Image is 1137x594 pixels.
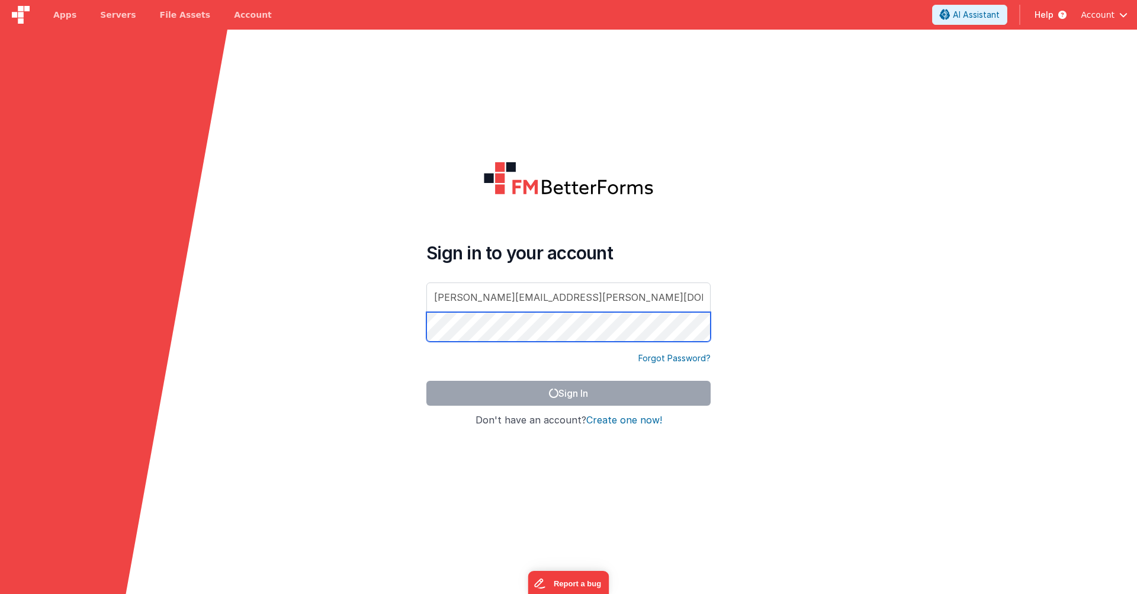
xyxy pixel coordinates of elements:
[426,282,711,312] input: Email Address
[426,381,711,406] button: Sign In
[426,242,711,264] h4: Sign in to your account
[1035,9,1054,21] span: Help
[953,9,1000,21] span: AI Assistant
[586,415,662,426] button: Create one now!
[1081,9,1128,21] button: Account
[160,9,211,21] span: File Assets
[100,9,136,21] span: Servers
[426,415,711,426] h4: Don't have an account?
[638,352,711,364] a: Forgot Password?
[1081,9,1114,21] span: Account
[53,9,76,21] span: Apps
[932,5,1007,25] button: AI Assistant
